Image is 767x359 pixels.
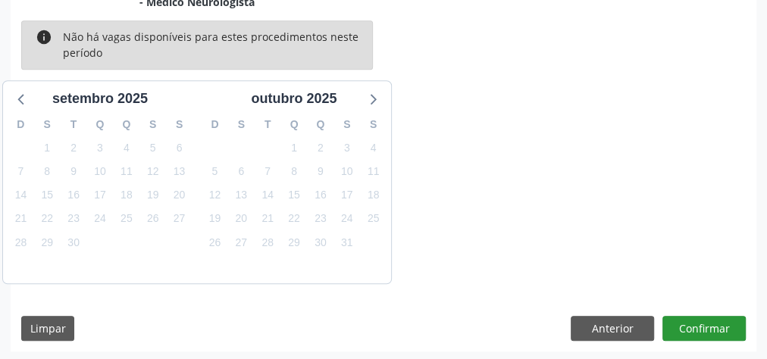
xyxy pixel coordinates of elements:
[169,137,190,158] span: sábado, 6 de setembro de 2025
[257,161,278,183] span: terça-feira, 7 de outubro de 2025
[61,113,87,136] div: T
[63,208,84,229] span: terça-feira, 23 de setembro de 2025
[283,161,305,183] span: quarta-feira, 8 de outubro de 2025
[662,316,746,342] button: Confirmar
[139,113,166,136] div: S
[281,113,308,136] div: Q
[204,161,225,183] span: domingo, 5 de outubro de 2025
[337,232,358,253] span: sexta-feira, 31 de outubro de 2025
[202,113,228,136] div: D
[230,232,252,253] span: segunda-feira, 27 de outubro de 2025
[63,137,84,158] span: terça-feira, 2 de setembro de 2025
[8,113,34,136] div: D
[363,161,384,183] span: sábado, 11 de outubro de 2025
[230,185,252,206] span: segunda-feira, 13 de outubro de 2025
[21,316,74,342] button: Limpar
[63,232,84,253] span: terça-feira, 30 de setembro de 2025
[36,161,58,183] span: segunda-feira, 8 de setembro de 2025
[36,208,58,229] span: segunda-feira, 22 de setembro de 2025
[34,113,61,136] div: S
[166,113,193,136] div: S
[204,232,225,253] span: domingo, 26 de outubro de 2025
[169,208,190,229] span: sábado, 27 de setembro de 2025
[113,113,139,136] div: Q
[310,137,331,158] span: quinta-feira, 2 de outubro de 2025
[46,89,154,109] div: setembro 2025
[245,89,343,109] div: outubro 2025
[87,113,114,136] div: Q
[360,113,387,136] div: S
[228,113,255,136] div: S
[116,185,137,206] span: quinta-feira, 18 de setembro de 2025
[36,232,58,253] span: segunda-feira, 29 de setembro de 2025
[116,208,137,229] span: quinta-feira, 25 de setembro de 2025
[142,137,164,158] span: sexta-feira, 5 de setembro de 2025
[363,208,384,229] span: sábado, 25 de outubro de 2025
[63,185,84,206] span: terça-feira, 16 de setembro de 2025
[310,161,331,183] span: quinta-feira, 9 de outubro de 2025
[333,113,360,136] div: S
[283,185,305,206] span: quarta-feira, 15 de outubro de 2025
[36,185,58,206] span: segunda-feira, 15 de setembro de 2025
[337,137,358,158] span: sexta-feira, 3 de outubro de 2025
[310,185,331,206] span: quinta-feira, 16 de outubro de 2025
[204,208,225,229] span: domingo, 19 de outubro de 2025
[89,208,111,229] span: quarta-feira, 24 de setembro de 2025
[63,29,359,61] div: Não há vagas disponíveis para estes procedimentos neste período
[283,208,305,229] span: quarta-feira, 22 de outubro de 2025
[571,316,654,342] button: Anterior
[257,208,278,229] span: terça-feira, 21 de outubro de 2025
[363,185,384,206] span: sábado, 18 de outubro de 2025
[89,137,111,158] span: quarta-feira, 3 de setembro de 2025
[10,208,31,229] span: domingo, 21 de setembro de 2025
[204,185,225,206] span: domingo, 12 de outubro de 2025
[283,137,305,158] span: quarta-feira, 1 de outubro de 2025
[337,208,358,229] span: sexta-feira, 24 de outubro de 2025
[363,137,384,158] span: sábado, 4 de outubro de 2025
[310,208,331,229] span: quinta-feira, 23 de outubro de 2025
[257,232,278,253] span: terça-feira, 28 de outubro de 2025
[169,185,190,206] span: sábado, 20 de setembro de 2025
[10,161,31,183] span: domingo, 7 de setembro de 2025
[337,185,358,206] span: sexta-feira, 17 de outubro de 2025
[142,161,164,183] span: sexta-feira, 12 de setembro de 2025
[89,161,111,183] span: quarta-feira, 10 de setembro de 2025
[230,161,252,183] span: segunda-feira, 6 de outubro de 2025
[169,161,190,183] span: sábado, 13 de setembro de 2025
[10,232,31,253] span: domingo, 28 de setembro de 2025
[36,29,52,61] i: info
[116,161,137,183] span: quinta-feira, 11 de setembro de 2025
[257,185,278,206] span: terça-feira, 14 de outubro de 2025
[63,161,84,183] span: terça-feira, 9 de setembro de 2025
[230,208,252,229] span: segunda-feira, 20 de outubro de 2025
[142,208,164,229] span: sexta-feira, 26 de setembro de 2025
[142,185,164,206] span: sexta-feira, 19 de setembro de 2025
[89,185,111,206] span: quarta-feira, 17 de setembro de 2025
[255,113,281,136] div: T
[310,232,331,253] span: quinta-feira, 30 de outubro de 2025
[337,161,358,183] span: sexta-feira, 10 de outubro de 2025
[116,137,137,158] span: quinta-feira, 4 de setembro de 2025
[10,185,31,206] span: domingo, 14 de setembro de 2025
[36,137,58,158] span: segunda-feira, 1 de setembro de 2025
[307,113,333,136] div: Q
[283,232,305,253] span: quarta-feira, 29 de outubro de 2025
